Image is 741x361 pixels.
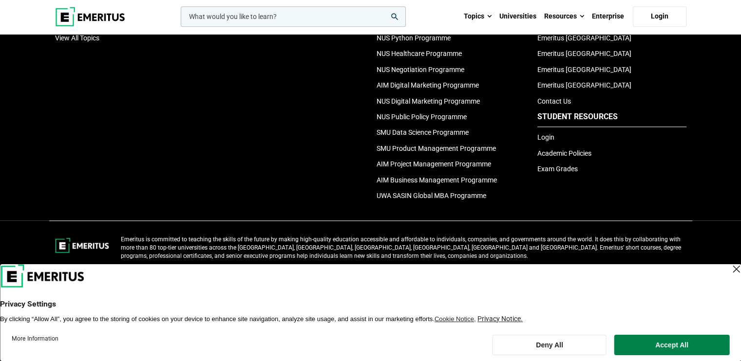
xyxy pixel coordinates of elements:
p: Emeritus is committed to teaching the skills of the future by making high-quality education acces... [121,235,686,260]
a: AIM Digital Marketing Programme [377,81,479,89]
a: AIM Project Management Programme [377,160,491,168]
img: footer-logo [55,235,109,255]
a: NUS Negotiation Programme [377,66,464,73]
a: Emeritus [GEOGRAPHIC_DATA] [537,66,631,73]
a: Emeritus [GEOGRAPHIC_DATA] [537,81,631,89]
a: Login [537,133,554,141]
a: Academic Policies [537,149,591,157]
input: woocommerce-product-search-field-0 [181,6,406,27]
a: AIM Business Management Programme [377,176,497,184]
a: Emeritus [GEOGRAPHIC_DATA] [537,50,631,57]
a: View All Topics [55,34,99,42]
a: SMU Product Management Programme [377,144,496,152]
a: NUS Python Programme [377,34,451,42]
a: NUS Public Policy Programme [377,113,467,121]
a: NUS Digital Marketing Programme [377,97,480,105]
a: NUS Healthcare Programme [377,50,462,57]
a: Contact Us [537,97,571,105]
a: UWA SASIN Global MBA Programme [377,192,486,199]
a: SMU Data Science Programme [377,128,469,136]
a: Emeritus [GEOGRAPHIC_DATA] [537,34,631,42]
a: Exam Grades [537,165,578,173]
a: Login [633,6,686,27]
